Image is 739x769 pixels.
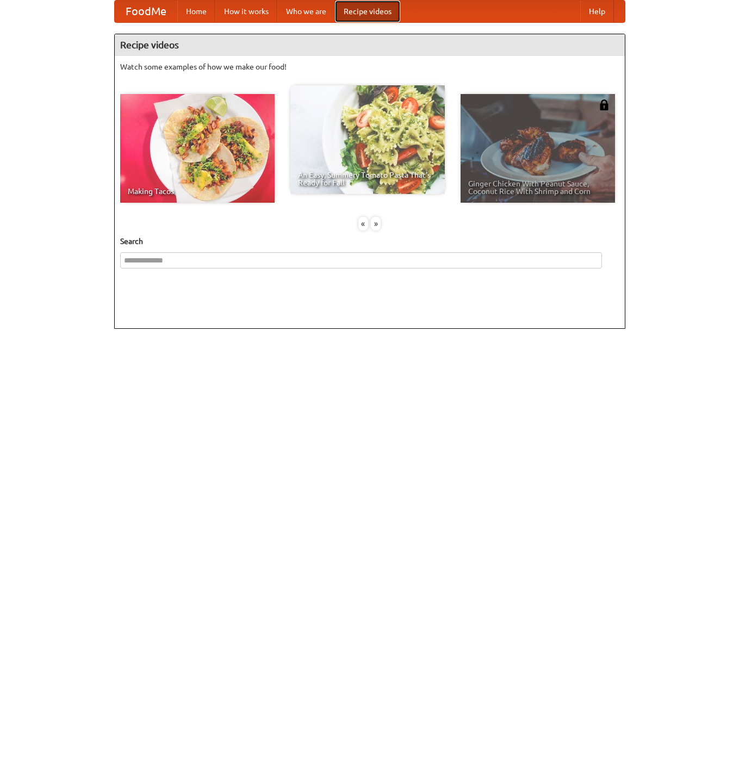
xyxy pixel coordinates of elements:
a: Making Tacos [120,94,275,203]
span: Making Tacos [128,187,267,195]
a: Help [580,1,614,22]
a: Home [177,1,215,22]
h4: Recipe videos [115,34,625,56]
a: FoodMe [115,1,177,22]
img: 483408.png [599,99,610,110]
a: Recipe videos [335,1,400,22]
div: « [358,217,368,230]
h5: Search [120,236,619,247]
span: An Easy, Summery Tomato Pasta That's Ready for Fall [298,171,437,186]
div: » [371,217,381,230]
a: An Easy, Summery Tomato Pasta That's Ready for Fall [290,85,445,194]
a: How it works [215,1,277,22]
p: Watch some examples of how we make our food! [120,61,619,72]
a: Who we are [277,1,335,22]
